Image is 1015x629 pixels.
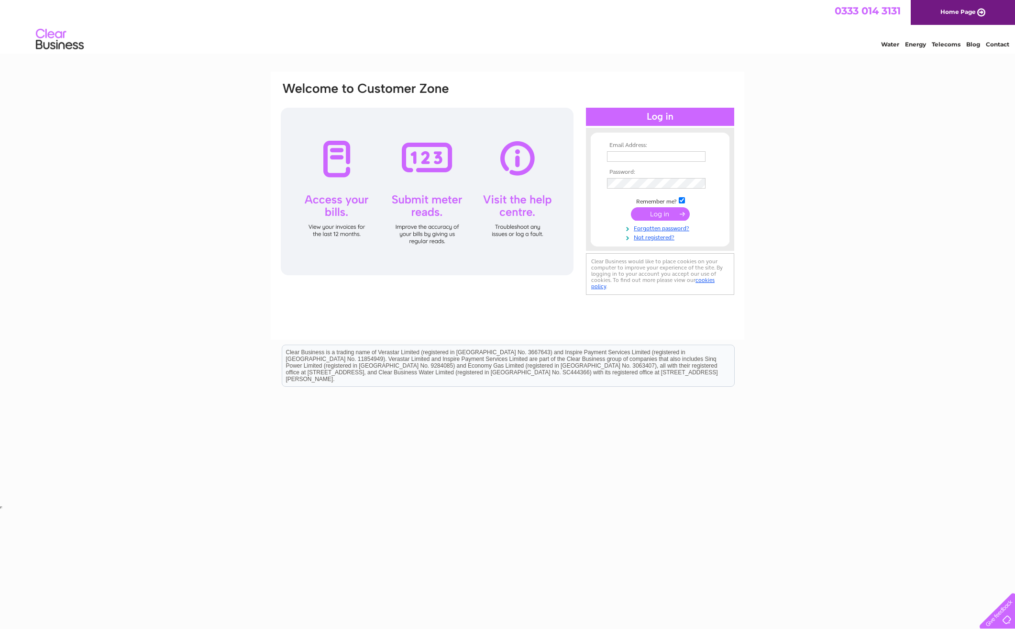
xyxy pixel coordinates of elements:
div: Clear Business would like to place cookies on your computer to improve your experience of the sit... [586,253,734,295]
a: cookies policy [591,277,715,290]
a: Contact [986,41,1009,48]
a: Blog [966,41,980,48]
a: Not registered? [607,232,716,241]
a: Forgotten password? [607,223,716,232]
div: Clear Business is a trading name of Verastar Limited (registered in [GEOGRAPHIC_DATA] No. 3667643... [282,5,734,46]
a: 0333 014 3131 [835,5,901,17]
th: Email Address: [605,142,716,149]
input: Submit [631,207,690,221]
a: Telecoms [932,41,960,48]
th: Password: [605,169,716,176]
a: Energy [905,41,926,48]
a: Water [881,41,899,48]
td: Remember me? [605,196,716,205]
img: logo.png [35,25,84,54]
